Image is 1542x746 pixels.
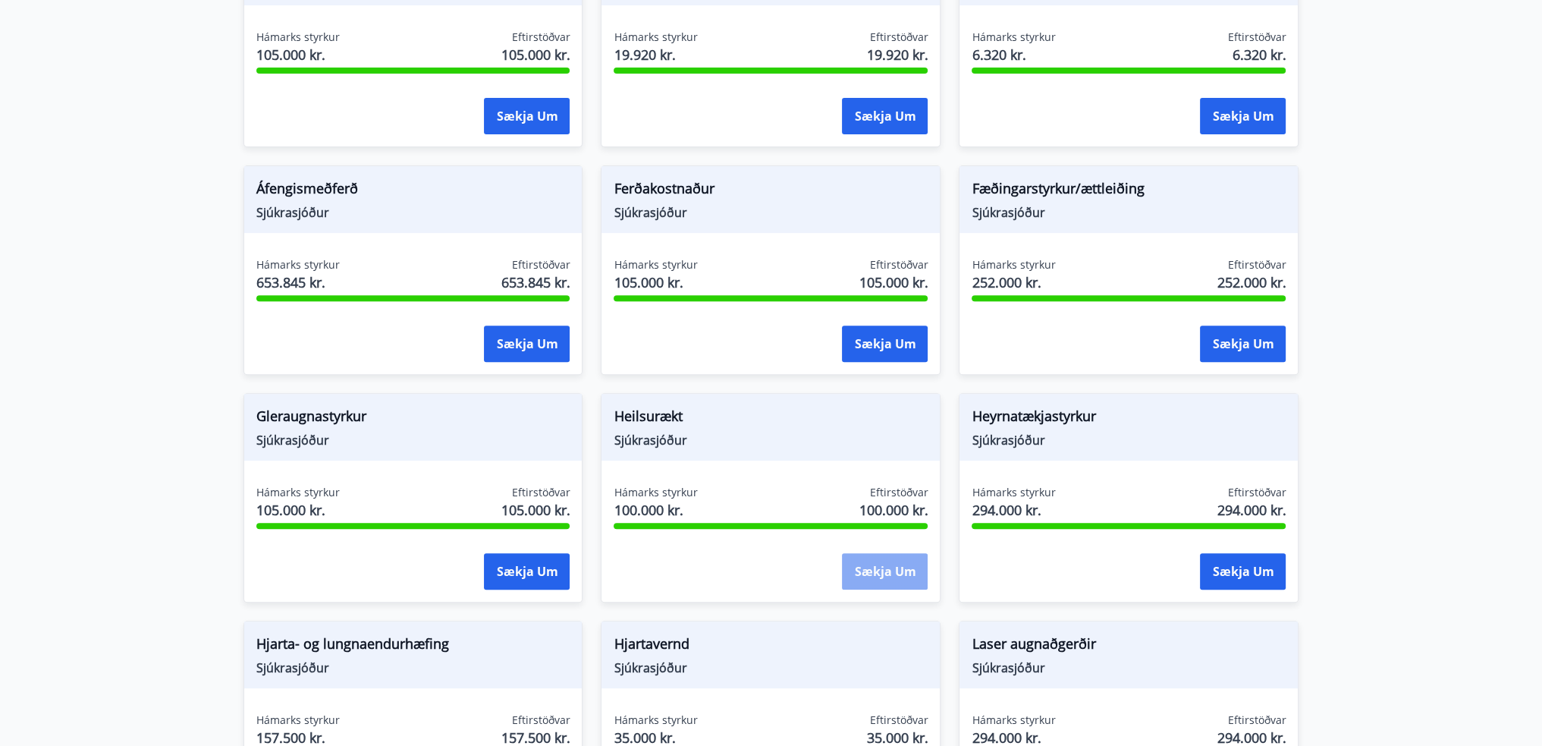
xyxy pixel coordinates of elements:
[614,713,697,728] span: Hámarks styrkur
[256,204,570,221] span: Sjúkrasjóður
[972,272,1055,292] span: 252.000 kr.
[614,634,928,659] span: Hjartavernd
[859,272,928,292] span: 105.000 kr.
[1200,98,1286,134] button: Sækja um
[866,45,928,65] span: 19.920 kr.
[256,178,570,204] span: Áfengismeðferð
[256,406,570,432] span: Gleraugnastyrkur
[256,257,340,272] span: Hámarks styrkur
[972,406,1286,432] span: Heyrnatækjastyrkur
[256,634,570,659] span: Hjarta- og lungnaendurhæfing
[614,204,928,221] span: Sjúkrasjóður
[614,257,697,272] span: Hámarks styrkur
[972,713,1055,728] span: Hámarks styrkur
[501,45,570,65] span: 105.000 kr.
[869,713,928,728] span: Eftirstöðvar
[972,204,1286,221] span: Sjúkrasjóður
[1227,485,1286,500] span: Eftirstöðvar
[256,485,340,500] span: Hámarks styrkur
[256,500,340,520] span: 105.000 kr.
[256,432,570,449] span: Sjúkrasjóður
[501,500,570,520] span: 105.000 kr.
[1200,326,1286,362] button: Sækja um
[972,432,1286,449] span: Sjúkrasjóður
[869,30,928,45] span: Eftirstöðvar
[614,45,697,65] span: 19.920 kr.
[484,98,570,134] button: Sækja um
[1227,257,1286,272] span: Eftirstöðvar
[842,98,928,134] button: Sækja um
[614,500,697,520] span: 100.000 kr.
[842,553,928,590] button: Sækja um
[511,485,570,500] span: Eftirstöðvar
[614,272,697,292] span: 105.000 kr.
[256,659,570,676] span: Sjúkrasjóður
[972,500,1055,520] span: 294.000 kr.
[1200,553,1286,590] button: Sækja um
[1217,500,1286,520] span: 294.000 kr.
[614,178,928,204] span: Ferðakostnaður
[972,178,1286,204] span: Fæðingarstyrkur/ættleiðing
[972,485,1055,500] span: Hámarks styrkur
[511,713,570,728] span: Eftirstöðvar
[972,634,1286,659] span: Laser augnaðgerðir
[1227,713,1286,728] span: Eftirstöðvar
[614,659,928,676] span: Sjúkrasjóður
[511,257,570,272] span: Eftirstöðvar
[256,272,340,292] span: 653.845 kr.
[484,326,570,362] button: Sækja um
[972,30,1055,45] span: Hámarks styrkur
[1232,45,1286,65] span: 6.320 kr.
[972,45,1055,65] span: 6.320 kr.
[972,659,1286,676] span: Sjúkrasjóður
[972,257,1055,272] span: Hámarks styrkur
[614,30,697,45] span: Hámarks styrkur
[501,272,570,292] span: 653.845 kr.
[614,432,928,449] span: Sjúkrasjóður
[614,485,697,500] span: Hámarks styrkur
[511,30,570,45] span: Eftirstöðvar
[869,257,928,272] span: Eftirstöðvar
[614,406,928,432] span: Heilsurækt
[256,45,340,65] span: 105.000 kr.
[859,500,928,520] span: 100.000 kr.
[1227,30,1286,45] span: Eftirstöðvar
[256,30,340,45] span: Hámarks styrkur
[484,553,570,590] button: Sækja um
[842,326,928,362] button: Sækja um
[869,485,928,500] span: Eftirstöðvar
[1217,272,1286,292] span: 252.000 kr.
[256,713,340,728] span: Hámarks styrkur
